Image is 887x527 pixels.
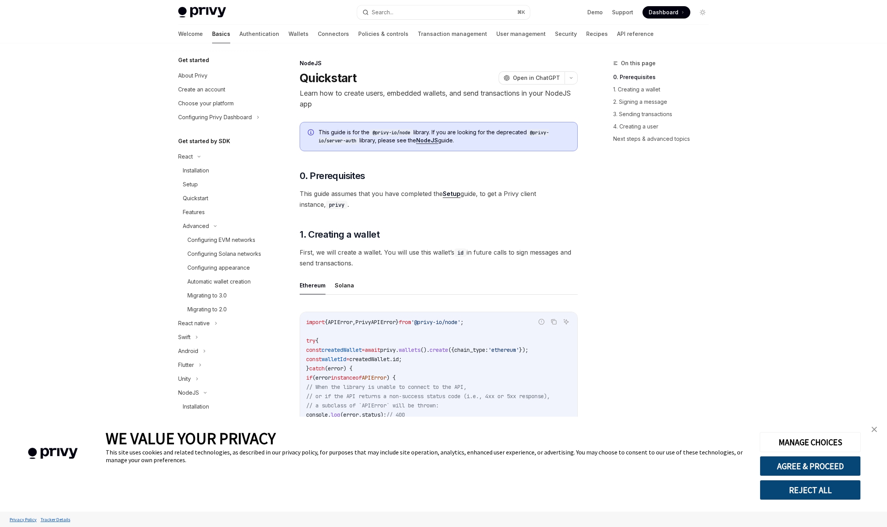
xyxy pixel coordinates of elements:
a: 3. Sending transactions [613,108,715,120]
a: Features [172,205,271,219]
div: Installation [183,166,209,175]
button: Open in ChatGPT [499,71,565,84]
svg: Info [308,129,315,137]
button: Toggle dark mode [696,6,709,19]
span: await [365,346,380,353]
a: close banner [867,422,882,437]
h5: Get started by SDK [178,137,230,146]
span: log [331,411,340,418]
span: First, we will create a wallet. You will use this wallet’s in future calls to sign messages and s... [300,247,578,269]
div: Configuring Solana networks [187,249,261,258]
span: . [328,411,331,418]
a: 4. Creating a user [613,120,715,133]
code: privy [326,201,347,209]
a: Automatic wallet creation [172,275,271,289]
span: // a subclass of `APIError` will be thrown: [306,402,439,409]
code: @privy-io/server-auth [319,129,549,145]
span: privy [380,346,396,353]
div: Create an account [178,85,225,94]
button: Ask AI [561,317,571,327]
span: { [315,337,319,344]
button: REJECT ALL [760,480,861,500]
p: Learn how to create users, embedded wallets, and send transactions in your NodeJS app [300,88,578,110]
div: Swift [178,333,191,342]
span: id [393,356,399,363]
span: ); [380,411,386,418]
span: status [362,411,380,418]
div: This site uses cookies and related technologies, as described in our privacy policy, for purposes... [106,448,748,464]
div: Installation [183,402,209,411]
a: NodeJS [416,137,438,144]
a: Installation [172,400,271,414]
a: About Privy [172,69,271,83]
span: from [399,319,411,326]
span: // 400 [386,411,405,418]
div: Features [183,208,205,217]
span: 'ethereum' [488,346,519,353]
span: // When the library is unable to connect to the API, [306,383,467,390]
a: Quickstart [172,191,271,205]
span: try [306,337,315,344]
span: } [306,365,309,372]
span: error [343,411,359,418]
span: wallets [399,346,420,353]
h1: Quickstart [300,71,357,85]
span: '@privy-io/node' [411,319,460,326]
a: Setup [172,177,271,191]
div: Search... [372,8,393,17]
span: . [359,411,362,418]
a: Installation [172,164,271,177]
button: Solana [335,276,354,294]
span: WE VALUE YOUR PRIVACY [106,428,276,448]
a: User management [496,25,546,43]
a: Recipes [586,25,608,43]
a: Tracker Details [39,513,72,526]
a: Create an account [172,83,271,96]
a: Privacy Policy [8,513,39,526]
span: if [306,374,312,381]
code: @privy-io/node [369,129,413,137]
span: APIError [362,374,386,381]
span: console [306,411,328,418]
a: Setup [443,190,460,198]
div: Configuring appearance [187,263,250,272]
span: (). [420,346,430,353]
span: ; [460,319,464,326]
span: } [396,319,399,326]
span: Open in ChatGPT [513,74,560,82]
span: catch [309,365,325,372]
span: createdWallet [349,356,390,363]
span: createdWallet [322,346,362,353]
code: id [454,248,467,257]
span: ( [325,365,328,372]
span: 1. Creating a wallet [300,228,379,241]
span: { [325,319,328,326]
a: Dashboard [642,6,690,19]
span: const [306,346,322,353]
span: error [328,365,343,372]
a: Configuring EVM networks [172,233,271,247]
span: On this page [621,59,656,68]
span: ; [399,356,402,363]
div: Android [178,346,198,356]
a: Demo [587,8,603,16]
span: . [390,356,393,363]
span: create [430,346,448,353]
div: Configuring Privy Dashboard [178,113,252,122]
a: Security [555,25,577,43]
div: NodeJS [178,388,199,397]
div: React [178,152,193,161]
a: Next steps & advanced topics [613,133,715,145]
span: import [306,319,325,326]
div: Migrating to 2.0 [187,305,227,314]
span: . [396,346,399,353]
a: 0. Prerequisites [613,71,715,83]
span: // or if the API returns a non-success status code (i.e., 4xx or 5xx response), [306,393,550,400]
a: Support [612,8,633,16]
button: AGREE & PROCEED [760,456,861,476]
a: API reference [617,25,654,43]
a: Authentication [239,25,279,43]
div: Configuring EVM networks [187,235,255,245]
div: NodeJS [300,59,578,67]
a: Setup [172,414,271,427]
